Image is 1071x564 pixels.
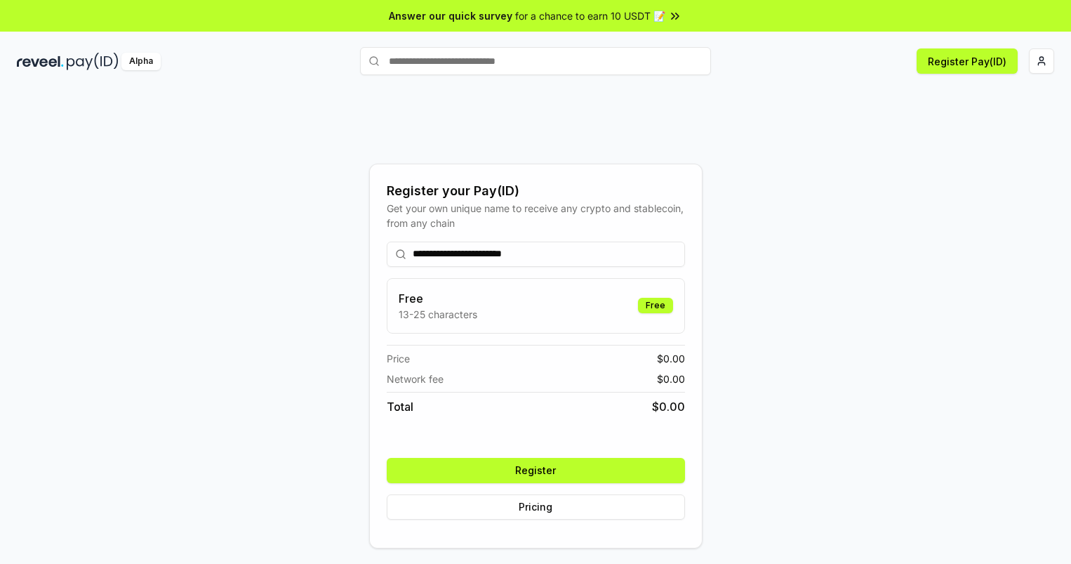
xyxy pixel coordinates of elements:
[17,53,64,70] img: reveel_dark
[387,351,410,366] span: Price
[387,494,685,520] button: Pricing
[652,398,685,415] span: $ 0.00
[387,181,685,201] div: Register your Pay(ID)
[657,351,685,366] span: $ 0.00
[121,53,161,70] div: Alpha
[387,398,413,415] span: Total
[387,458,685,483] button: Register
[917,48,1018,74] button: Register Pay(ID)
[389,8,512,23] span: Answer our quick survey
[387,372,444,386] span: Network fee
[638,298,673,313] div: Free
[657,372,685,386] span: $ 0.00
[399,290,477,307] h3: Free
[387,201,685,230] div: Get your own unique name to receive any crypto and stablecoin, from any chain
[515,8,665,23] span: for a chance to earn 10 USDT 📝
[67,53,119,70] img: pay_id
[399,307,477,322] p: 13-25 characters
